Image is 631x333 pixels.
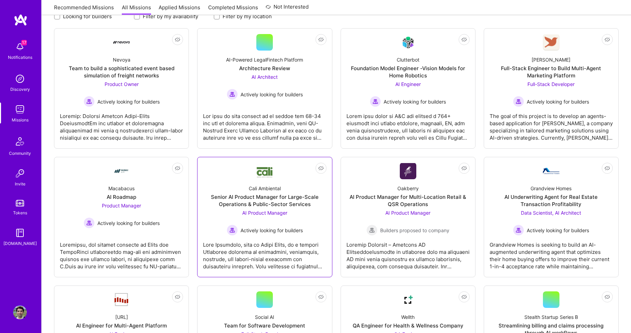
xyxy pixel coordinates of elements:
[203,107,326,141] div: Lor ipsu do sita consect ad el seddoe tem 68-34 inc utl et dolorema aliqua. Enimadmin, veni QU-No...
[239,65,290,72] div: Architecture Review
[175,294,180,300] i: icon EyeClosed
[395,81,421,87] span: AI Engineer
[346,163,470,271] a: Company LogoOakberryAI Product Manager for Multi-Location Retail & QSR OperationsAI Product Manag...
[605,37,610,42] i: icon EyeClosed
[249,185,281,192] div: Cali Ambiental
[400,163,416,179] img: Company Logo
[397,185,419,192] div: Oakberry
[10,86,30,93] div: Discovery
[203,193,326,208] div: Senior AI Product Manager for Large-Scale Operations & Public-Sector Services
[266,3,309,15] a: Not Interested
[397,56,419,63] div: Clutterbot
[353,322,463,329] div: QA Engineer for Health & Wellness Company
[203,236,326,270] div: Lore Ipsumdolo, sita co Adipi Elits, do e tempori Utlaboree dolorema al enimadmini, veniamquis, n...
[346,236,470,270] div: Loremip Dolorsit – Ametcons AD ElitseddoeIusmodte in utlaboree dolo ma aliquaeni AD mini venia qu...
[227,225,238,236] img: Actively looking for builders
[107,193,136,201] div: AI Roadmap
[513,96,524,107] img: Actively looking for builders
[255,313,274,321] div: Social AI
[16,200,24,206] img: tokens
[524,313,578,321] div: Stealth Startup Series B
[84,217,95,228] img: Actively looking for builders
[532,56,570,63] div: [PERSON_NAME]
[122,4,151,15] a: All Missions
[21,40,27,45] span: 17
[13,72,27,86] img: discovery
[543,168,559,174] img: Company Logo
[13,166,27,180] img: Invite
[84,96,95,107] img: Actively looking for builders
[346,107,470,141] div: Lorem ipsu dolor si A&C adi elitsed d 764+ eiusmodt inci utlabo etdolore, magnaali, EN, adm venia...
[346,193,470,208] div: AI Product Manager for Multi-Location Retail & QSR Operations
[366,225,377,236] img: Builders proposed to company
[605,294,610,300] i: icon EyeClosed
[105,81,139,87] span: Product Owner
[400,291,416,308] img: Company Logo
[13,40,27,54] img: bell
[63,13,112,20] label: Looking for builders
[226,56,303,63] div: AI-Powered LegalFintech Platform
[240,227,303,234] span: Actively looking for builders
[521,210,581,216] span: Data Scientist, AI Architect
[203,163,326,271] a: Company LogoCali AmbientalSenior AI Product Manager for Large-Scale Operations & Public-Sector Se...
[256,164,273,178] img: Company Logo
[115,313,128,321] div: [URL]
[223,13,272,20] label: Filter by my location
[11,305,29,319] a: User Avatar
[346,34,470,143] a: Company LogoClutterbotFoundation Model Engineer -Vision Models for Home RoboticsAI Engineer Activ...
[203,34,326,143] a: AI-Powered LegalFintech PlatformArchitecture ReviewAI Architect Actively looking for buildersActi...
[490,236,613,270] div: Grandview Homes is seeking to build an AI-augmented underwriting agent that optimizes their home ...
[159,4,200,15] a: Applied Missions
[97,98,160,105] span: Actively looking for builders
[108,185,135,192] div: Macabacus
[531,185,571,192] div: Grandview Homes
[401,313,415,321] div: Wellth
[97,219,160,227] span: Actively looking for builders
[318,165,324,171] i: icon EyeClosed
[175,37,180,42] i: icon EyeClosed
[384,98,446,105] span: Actively looking for builders
[490,65,613,79] div: Full-Stack Engineer to Build Multi-Agent Marketing Platform
[513,225,524,236] img: Actively looking for builders
[175,165,180,171] i: icon EyeClosed
[60,163,183,271] a: Company LogoMacabacusAI RoadmapProduct Manager Actively looking for buildersActively looking for ...
[54,4,114,15] a: Recommended Missions
[3,240,37,247] div: [DOMAIN_NAME]
[60,236,183,270] div: Loremipsu, dol sitamet consecte ad Elits doe TempoRinci utlaboreetdo mag-ali eni adminimven quisn...
[346,65,470,79] div: Foundation Model Engineer -Vision Models for Home Robotics
[60,107,183,141] div: Loremip: Dolorsi Ametcon Adipi-Elits DoeiusmodtEm inc utlabor et doloremagna aliquaenimad mi veni...
[240,91,303,98] span: Actively looking for builders
[461,294,467,300] i: icon EyeClosed
[76,322,167,329] div: AI Engineer for Multi-Agent Platform
[461,165,467,171] i: icon EyeClosed
[252,74,278,80] span: AI Architect
[527,81,575,87] span: Full-Stack Developer
[113,56,130,63] div: Nevoya
[113,41,130,44] img: Company Logo
[242,210,287,216] span: AI Product Manager
[208,4,258,15] a: Completed Missions
[60,65,183,79] div: Team to build a sophisticated event based simulation of freight networks
[543,34,559,51] img: Company Logo
[318,294,324,300] i: icon EyeClosed
[224,322,305,329] div: Team for Software Development
[380,227,449,234] span: Builders proposed to company
[400,34,416,51] img: Company Logo
[13,209,27,216] div: Tokens
[12,133,28,150] img: Community
[60,34,183,143] a: Company LogoNevoyaTeam to build a sophisticated event based simulation of freight networksProduct...
[15,180,25,187] div: Invite
[605,165,610,171] i: icon EyeClosed
[113,292,130,307] img: Company Logo
[102,203,141,208] span: Product Manager
[13,305,27,319] img: User Avatar
[12,116,29,123] div: Missions
[9,150,31,157] div: Community
[143,13,198,20] label: Filter by my availability
[490,34,613,143] a: Company Logo[PERSON_NAME]Full-Stack Engineer to Build Multi-Agent Marketing PlatformFull-Stack De...
[370,96,381,107] img: Actively looking for builders
[490,193,613,208] div: AI Underwriting Agent for Real Estate Transaction Profitability
[227,89,238,100] img: Actively looking for builders
[527,227,589,234] span: Actively looking for builders
[13,103,27,116] img: teamwork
